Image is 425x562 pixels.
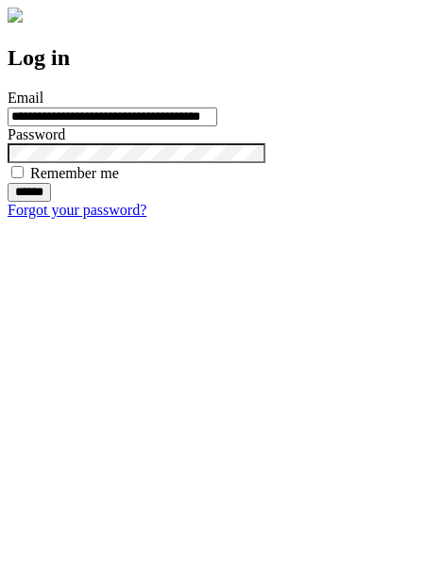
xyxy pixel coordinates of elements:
a: Forgot your password? [8,202,146,218]
h2: Log in [8,45,417,71]
label: Remember me [30,165,119,181]
img: logo-4e3dc11c47720685a147b03b5a06dd966a58ff35d612b21f08c02c0306f2b779.png [8,8,23,23]
label: Password [8,126,65,142]
label: Email [8,90,43,106]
